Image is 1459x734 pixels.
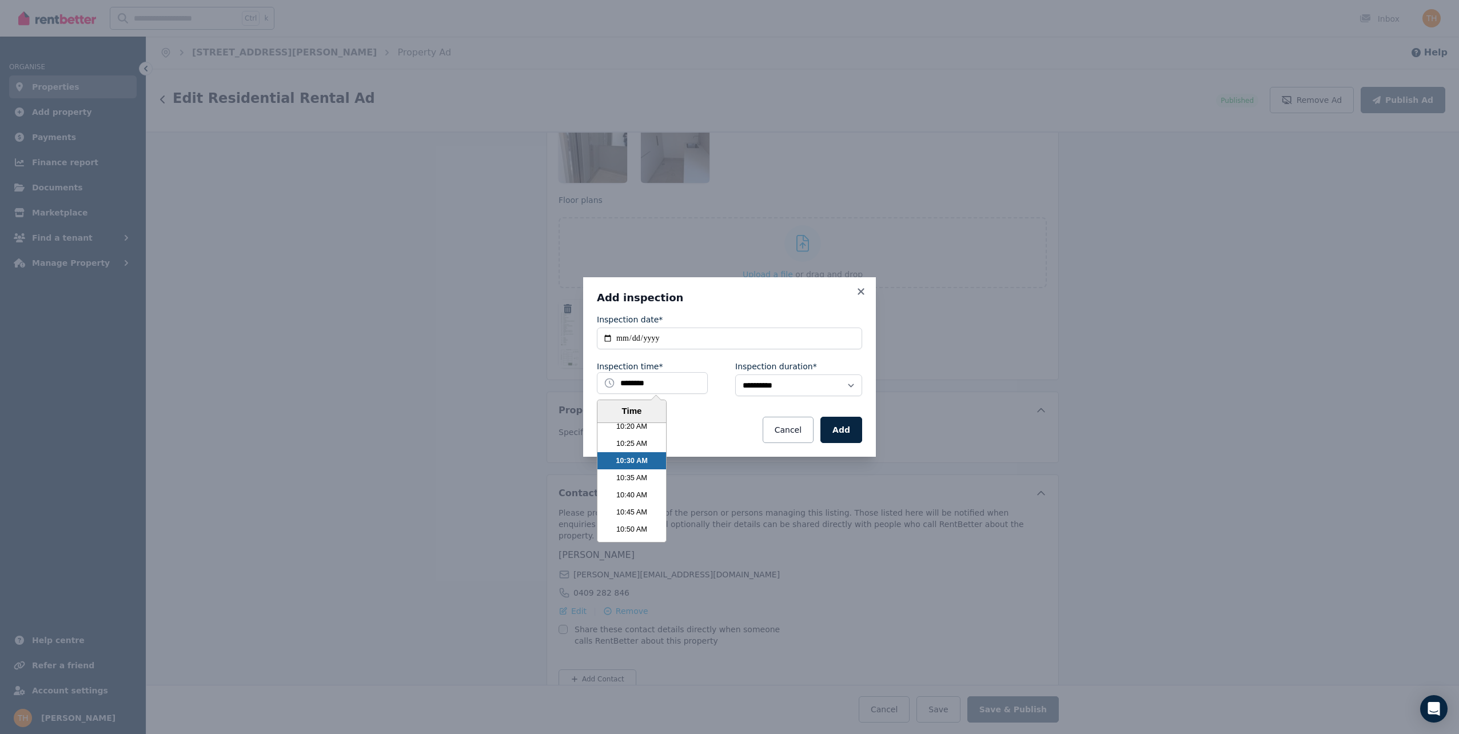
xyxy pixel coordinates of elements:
div: Time [600,405,663,418]
li: 10:35 AM [597,469,666,486]
label: Inspection time* [597,361,663,372]
h3: Add inspection [597,291,862,305]
button: Cancel [763,417,814,443]
li: 10:20 AM [597,418,666,435]
li: 10:25 AM [597,435,666,452]
li: 10:30 AM [597,452,666,469]
li: 10:55 AM [597,538,666,555]
li: 10:50 AM [597,521,666,538]
button: Add [820,417,862,443]
li: 10:40 AM [597,486,666,504]
li: 10:45 AM [597,504,666,521]
label: Inspection duration* [735,361,817,372]
div: Open Intercom Messenger [1420,695,1448,723]
ul: Time [597,423,666,542]
label: Inspection date* [597,314,663,325]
